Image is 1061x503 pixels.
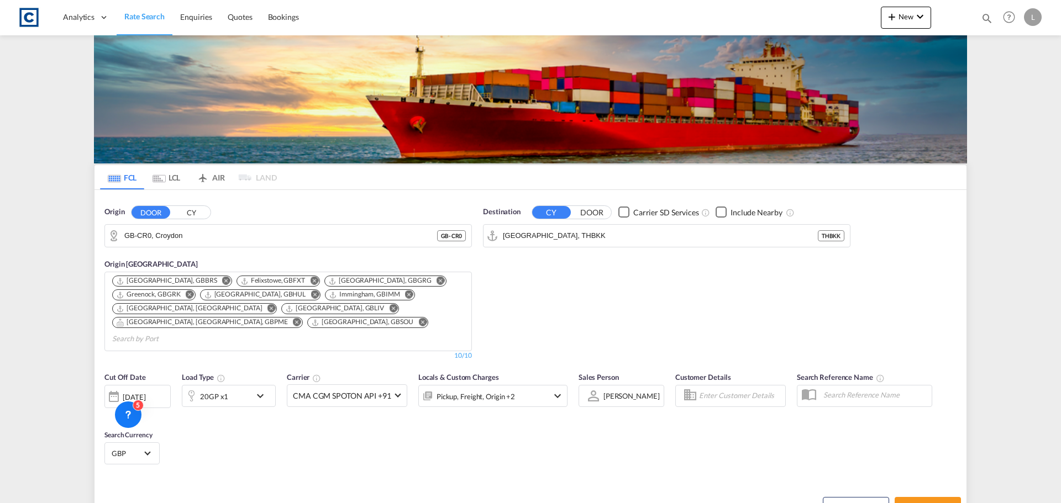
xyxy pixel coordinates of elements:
[172,206,211,219] button: CY
[454,351,472,361] div: 10/10
[981,12,993,24] md-icon: icon-magnify
[17,5,41,30] img: 1fdb9190129311efbfaf67cbb4249bed.jpeg
[215,276,232,287] button: Remove
[104,260,198,268] span: Origin [GEOGRAPHIC_DATA]
[293,390,391,401] span: CMA CGM SPOTON API +91
[818,230,844,241] div: THBKK
[1000,8,1024,28] div: Help
[260,304,276,315] button: Remove
[329,290,400,299] div: Immingham, GBIMM
[885,12,927,21] span: New
[104,385,171,408] div: [DATE]
[116,290,181,299] div: Greenock, GBGRK
[116,276,219,285] div: Press delete to remove this chip.
[104,431,153,439] span: Search Currency
[240,276,305,285] div: Felixstowe, GBFXT
[182,385,276,407] div: 20GP x1icon-chevron-down
[328,276,432,285] div: Grangemouth, GBGRG
[618,207,699,218] md-checkbox: Checkbox No Ink
[532,206,571,219] button: CY
[312,374,321,383] md-icon: The selected Trucker/Carrierwill be displayed in the rate results If the rates are from another f...
[579,373,619,382] span: Sales Person
[1024,8,1042,26] div: L
[268,12,299,22] span: Bookings
[398,290,414,301] button: Remove
[441,232,462,240] span: GB - CR0
[382,304,398,315] button: Remove
[124,12,165,21] span: Rate Search
[876,374,885,383] md-icon: Your search will be saved by the below given name
[196,171,209,179] md-icon: icon-airplane
[699,388,782,404] input: Enter Customer Details
[116,276,217,285] div: Bristol, GBBRS
[437,389,515,404] div: Pickup Freight Origin Origin Custom Factory Stuffing
[200,389,228,404] div: 20GP x1
[112,330,217,348] input: Search by Port
[112,448,143,458] span: GBP
[731,207,782,218] div: Include Nearby
[287,373,321,382] span: Carrier
[551,389,564,403] md-icon: icon-chevron-down
[311,317,414,327] div: Southampton, GBSOU
[286,317,302,329] button: Remove
[411,317,428,329] button: Remove
[285,304,384,313] div: Liverpool, GBLIV
[94,35,967,163] img: LCL+%26+FCL+BACKGROUND.png
[116,304,262,313] div: London Gateway Port, GBLGP
[797,373,885,382] span: Search Reference Name
[217,374,225,383] md-icon: icon-information-outline
[123,392,145,402] div: [DATE]
[116,304,264,313] div: Press delete to remove this chip.
[981,12,993,29] div: icon-magnify
[228,12,252,22] span: Quotes
[786,208,795,217] md-icon: Unchecked: Ignores neighbouring ports when fetching rates.Checked : Includes neighbouring ports w...
[602,388,661,404] md-select: Sales Person: Lauren Prentice
[503,227,818,244] input: Search by Port
[111,445,154,461] md-select: Select Currency: £ GBPUnited Kingdom Pound
[675,373,731,382] span: Customer Details
[303,276,319,287] button: Remove
[116,290,183,299] div: Press delete to remove this chip.
[1000,8,1018,27] span: Help
[881,7,931,29] button: icon-plus 400-fgNewicon-chevron-down
[885,10,899,23] md-icon: icon-plus 400-fg
[329,290,402,299] div: Press delete to remove this chip.
[144,165,188,189] md-tab-item: LCL
[240,276,307,285] div: Press delete to remove this chip.
[913,10,927,23] md-icon: icon-chevron-down
[311,317,416,327] div: Press delete to remove this chip.
[701,208,710,217] md-icon: Unchecked: Search for CY (Container Yard) services for all selected carriers.Checked : Search for...
[100,165,277,189] md-pagination-wrapper: Use the left and right arrow keys to navigate between tabs
[111,272,466,348] md-chips-wrap: Chips container. Use arrow keys to select chips.
[104,373,146,382] span: Cut Off Date
[105,225,471,247] md-input-container: GB-CR0, Croydon
[116,317,288,327] div: Portsmouth, HAM, GBPME
[63,12,94,23] span: Analytics
[484,225,850,247] md-input-container: Bangkok, THBKK
[418,373,499,382] span: Locals & Custom Charges
[124,227,437,244] input: Search by Door
[328,276,434,285] div: Press delete to remove this chip.
[254,389,272,403] md-icon: icon-chevron-down
[100,165,144,189] md-tab-item: FCL
[204,290,306,299] div: Hull, GBHUL
[818,386,932,403] input: Search Reference Name
[116,317,290,327] div: Press delete to remove this chip.
[303,290,320,301] button: Remove
[132,206,170,219] button: DOOR
[204,290,308,299] div: Press delete to remove this chip.
[104,406,113,421] md-datepicker: Select
[418,385,568,407] div: Pickup Freight Origin Origin Custom Factory Stuffingicon-chevron-down
[483,207,521,218] span: Destination
[716,207,782,218] md-checkbox: Checkbox No Ink
[188,165,233,189] md-tab-item: AIR
[180,12,212,22] span: Enquiries
[182,373,225,382] span: Load Type
[572,206,611,219] button: DOOR
[104,207,124,218] span: Origin
[429,276,446,287] button: Remove
[285,304,386,313] div: Press delete to remove this chip.
[603,391,660,400] div: [PERSON_NAME]
[178,290,195,301] button: Remove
